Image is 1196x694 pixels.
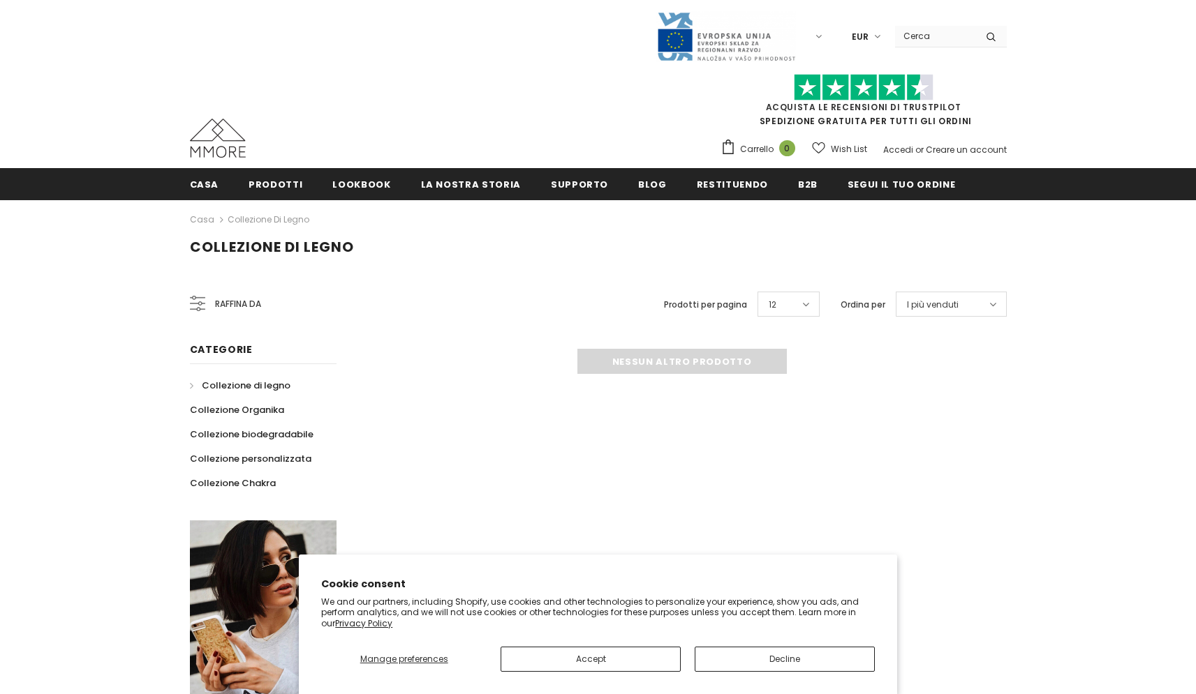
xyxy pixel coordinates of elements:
span: B2B [798,178,818,191]
span: Restituendo [697,178,768,191]
a: Javni Razpis [656,30,796,42]
a: Blog [638,168,667,199]
span: 0 [779,140,795,156]
button: Manage preferences [321,647,487,672]
a: Wish List [812,137,867,161]
a: Prodotti [249,168,302,199]
span: Collezione di legno [202,379,290,392]
a: Collezione personalizzata [190,446,311,471]
a: Segui il tuo ordine [848,168,955,199]
span: supporto [551,178,608,191]
img: Fidati di Pilot Stars [794,74,933,101]
a: Collezione di legno [228,213,309,225]
span: Lookbook [332,178,390,191]
span: Collezione biodegradabile [190,428,313,441]
img: Casi MMORE [190,119,246,158]
a: Casa [190,211,214,228]
a: B2B [798,168,818,199]
a: La nostra storia [421,168,521,199]
a: Carrello 0 [721,139,802,160]
span: SPEDIZIONE GRATUITA PER TUTTI GLI ORDINI [721,80,1007,127]
a: Lookbook [332,168,390,199]
input: Search Site [895,26,975,46]
img: Javni Razpis [656,11,796,62]
p: We and our partners, including Shopify, use cookies and other technologies to personalize your ex... [321,596,875,629]
a: Accedi [883,144,913,156]
label: Ordina per [841,298,885,312]
a: Privacy Policy [335,617,392,629]
span: Collezione personalizzata [190,452,311,465]
span: Collezione Organika [190,403,284,416]
a: Creare un account [926,144,1007,156]
span: Manage preferences [360,653,448,665]
span: Collezione di legno [190,237,354,257]
span: I più venduti [907,298,959,312]
a: Acquista le recensioni di TrustPilot [766,101,961,113]
span: Casa [190,178,219,191]
span: Segui il tuo ordine [848,178,955,191]
a: Casa [190,168,219,199]
label: Prodotti per pagina [664,298,747,312]
h2: Cookie consent [321,577,875,591]
a: Collezione Organika [190,398,284,422]
a: Collezione di legno [190,373,290,398]
span: Blog [638,178,667,191]
span: EUR [852,30,869,44]
span: Raffina da [215,296,261,312]
span: or [915,144,924,156]
span: Wish List [831,142,867,156]
span: Prodotti [249,178,302,191]
span: Categorie [190,342,253,356]
button: Accept [501,647,681,672]
a: supporto [551,168,608,199]
a: Collezione Chakra [190,471,276,495]
button: Decline [695,647,875,672]
a: Collezione biodegradabile [190,422,313,446]
span: Collezione Chakra [190,476,276,490]
span: Carrello [740,142,774,156]
span: La nostra storia [421,178,521,191]
a: Restituendo [697,168,768,199]
span: 12 [769,298,776,312]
